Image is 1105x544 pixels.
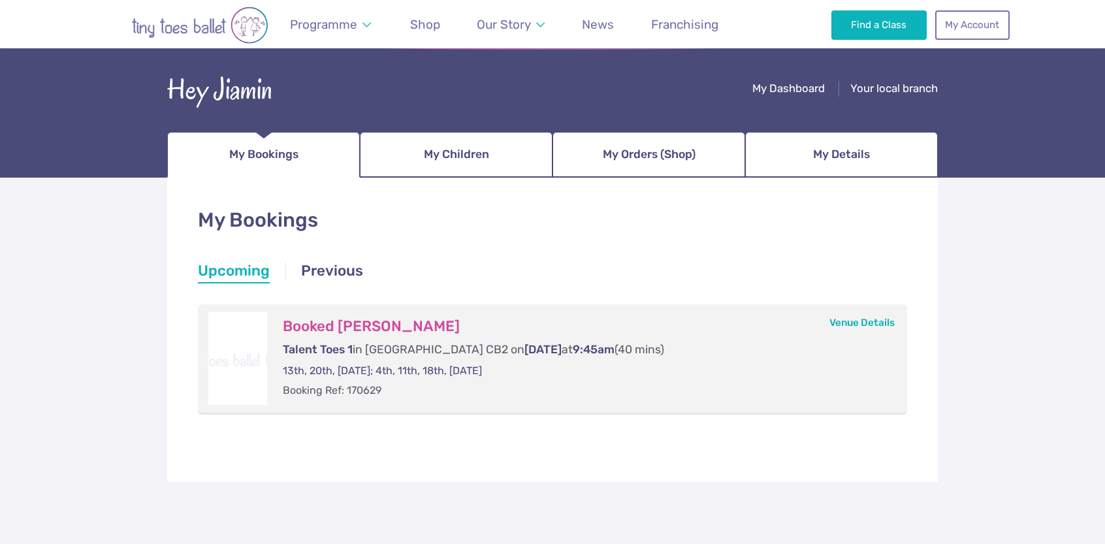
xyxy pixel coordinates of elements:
a: Venue Details [829,317,895,328]
a: My Dashboard [752,82,825,98]
span: [DATE] [524,343,562,356]
span: Programme [290,17,357,32]
a: Previous [301,261,363,284]
span: My Dashboard [752,82,825,95]
a: My Bookings [167,132,360,178]
span: Shop [410,17,440,32]
a: My Children [360,132,552,178]
h1: My Bookings [198,206,907,234]
img: tiny toes ballet [95,7,304,44]
div: Hey Jiamin [167,70,272,110]
span: My Details [813,143,870,166]
p: in [GEOGRAPHIC_DATA] CB2 on at (40 mins) [283,342,881,358]
a: Franchising [645,9,724,40]
span: Talent Toes 1 [283,343,353,356]
a: News [575,9,620,40]
a: My Account [935,10,1010,39]
a: Your local branch [850,82,938,98]
a: My Details [745,132,938,178]
p: 13th, 20th, [DATE]; 4th, 11th, 18th, [DATE] [283,364,881,378]
h3: Booked [PERSON_NAME] [283,317,881,336]
a: Shop [404,9,446,40]
span: My Bookings [229,143,298,166]
span: My Orders (Shop) [603,143,696,166]
span: News [582,17,614,32]
span: Franchising [651,17,718,32]
a: Find a Class [831,10,927,39]
a: My Orders (Shop) [552,132,745,178]
span: Our Story [477,17,531,32]
p: Booking Ref: 170629 [283,383,881,398]
span: 9:45am [573,343,615,356]
a: Our Story [471,9,551,40]
a: Programme [283,9,377,40]
span: Your local branch [850,82,938,95]
span: My Children [424,143,489,166]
